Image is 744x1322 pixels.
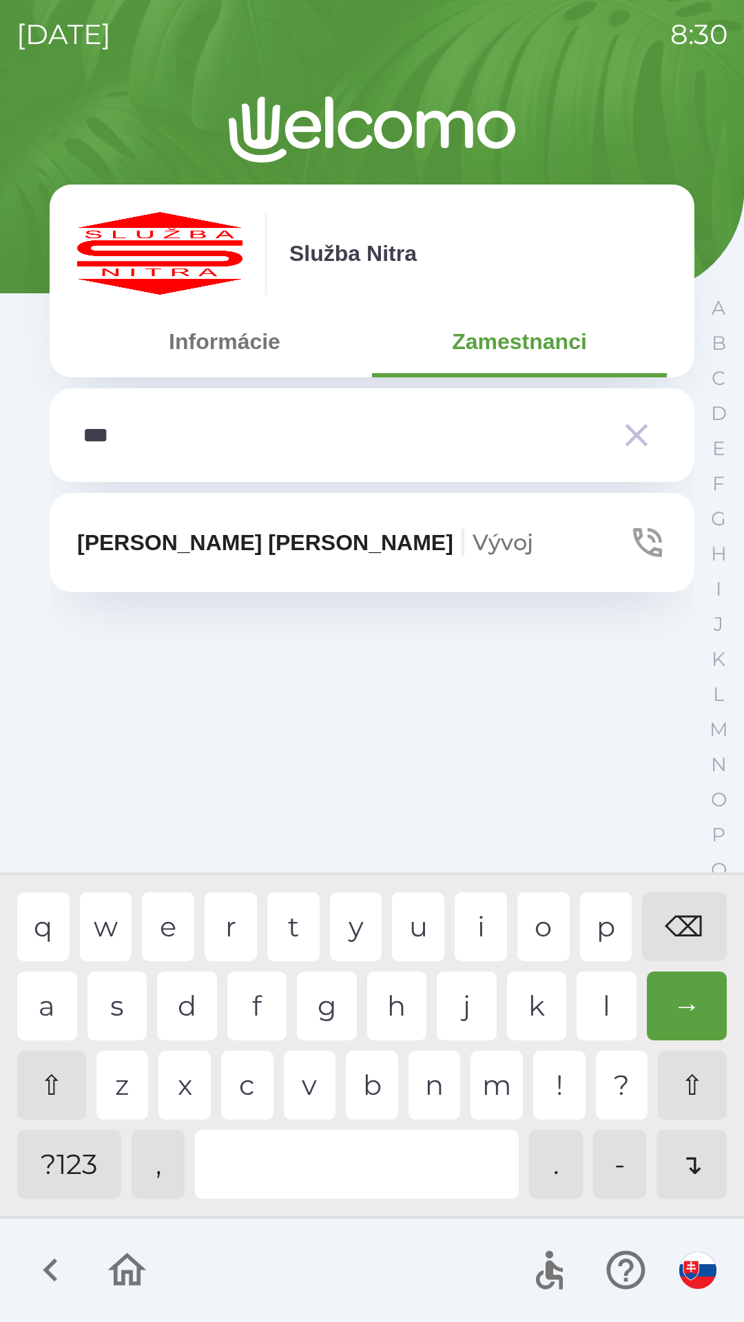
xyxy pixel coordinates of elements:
[679,1252,716,1289] img: sk flag
[670,14,727,55] p: 8:30
[289,237,417,270] p: Služba Nitra
[77,317,372,366] button: Informácie
[17,14,111,55] p: [DATE]
[50,96,694,162] img: Logo
[77,526,533,559] p: [PERSON_NAME] [PERSON_NAME]
[77,212,242,295] img: c55f63fc-e714-4e15-be12-dfeb3df5ea30.png
[372,317,667,366] button: Zamestnanci
[50,493,694,592] button: [PERSON_NAME] [PERSON_NAME]Vývoj
[473,529,533,556] span: Vývoj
